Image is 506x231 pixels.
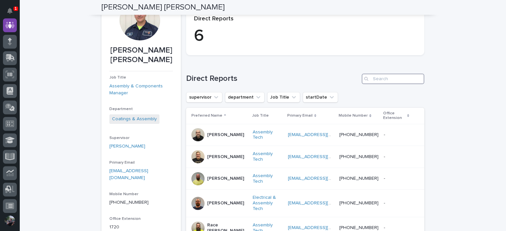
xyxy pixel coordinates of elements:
a: [EMAIL_ADDRESS][DOMAIN_NAME] [288,225,362,230]
span: Mobile Number [109,192,138,196]
p: Job Title [252,112,269,119]
p: Direct Reports [194,15,416,23]
a: Coatings & Assembly [112,116,157,123]
p: - [384,199,386,206]
span: Department [109,107,133,111]
a: Assembly Tech [253,129,283,141]
p: Primary Email [287,112,313,119]
div: Notifications1 [8,8,17,18]
button: supervisor [186,92,222,103]
input: Search [362,74,424,84]
a: Assembly & Components Manager [109,83,173,97]
p: Mobile Number [339,112,368,119]
span: Job Title [109,76,126,80]
a: [EMAIL_ADDRESS][DOMAIN_NAME] [288,176,362,181]
a: [PHONE_NUMBER] [339,154,379,159]
p: - [384,153,386,160]
p: [PERSON_NAME] [PERSON_NAME] [109,46,173,65]
a: Assembly Tech [253,151,283,162]
p: - [384,174,386,181]
button: Job Title [267,92,300,103]
span: Primary Email [109,161,135,165]
tr: [PERSON_NAME]Assembly Tech [EMAIL_ADDRESS][DOMAIN_NAME] [PHONE_NUMBER]-- [186,146,424,168]
a: Electrical & Assembly Tech [253,195,283,211]
h2: [PERSON_NAME] [PERSON_NAME] [101,3,225,12]
a: [EMAIL_ADDRESS][DOMAIN_NAME] [109,169,148,180]
button: Notifications [3,4,17,18]
span: Supervisor [109,136,129,140]
a: Assembly Tech [253,173,283,184]
h1: Direct Reports [186,74,359,83]
a: [PERSON_NAME] [109,143,145,150]
p: 1 [14,6,17,11]
a: [PHONE_NUMBER] [109,200,149,205]
p: [PERSON_NAME] [207,176,244,181]
p: [PERSON_NAME] [207,154,244,160]
p: 1720 [109,224,173,231]
p: - [384,131,386,138]
span: Office Extension [109,217,141,221]
tr: [PERSON_NAME]Assembly Tech [EMAIL_ADDRESS][DOMAIN_NAME] [PHONE_NUMBER]-- [186,168,424,190]
a: [EMAIL_ADDRESS][DOMAIN_NAME] [288,132,362,137]
p: [PERSON_NAME] [207,200,244,206]
a: [PHONE_NUMBER] [339,201,379,205]
p: Office Extension [383,110,405,122]
button: startDate [303,92,338,103]
p: [PERSON_NAME] [207,132,244,138]
tr: [PERSON_NAME]Electrical & Assembly Tech [EMAIL_ADDRESS][DOMAIN_NAME] [PHONE_NUMBER]-- [186,190,424,217]
a: [PHONE_NUMBER] [339,176,379,181]
button: users-avatar [3,214,17,228]
p: 6 [194,26,416,46]
button: department [225,92,265,103]
a: [EMAIL_ADDRESS][DOMAIN_NAME] [288,201,362,205]
a: [PHONE_NUMBER] [339,225,379,230]
p: - [384,224,386,231]
a: [EMAIL_ADDRESS][DOMAIN_NAME] [288,154,362,159]
a: [PHONE_NUMBER] [339,132,379,137]
tr: [PERSON_NAME]Assembly Tech [EMAIL_ADDRESS][DOMAIN_NAME] [PHONE_NUMBER]-- [186,124,424,146]
p: Preferred Name [191,112,222,119]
